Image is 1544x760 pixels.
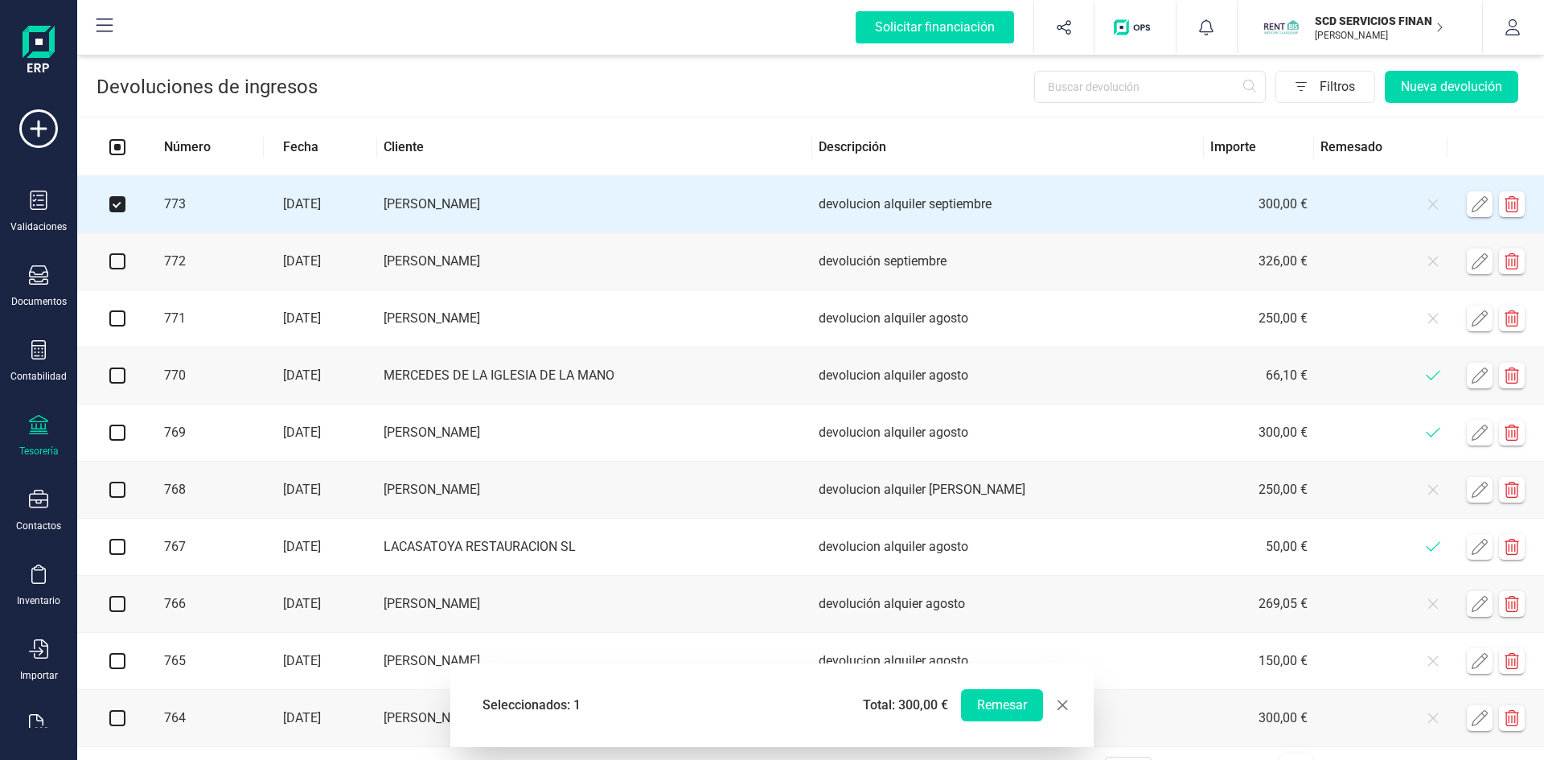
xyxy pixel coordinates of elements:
td: 764 [158,690,264,747]
img: Logo Finanedi [23,26,55,77]
th: Número [158,119,264,176]
td: [PERSON_NAME] [377,462,812,519]
td: 66,10 € [1204,347,1314,405]
td: [DATE] [264,462,377,519]
td: [DATE] [264,176,377,233]
button: Filtros [1275,71,1375,103]
td: [PERSON_NAME] [377,290,812,347]
p: Devoluciones de ingresos [96,74,318,100]
div: Tesorería [19,445,59,458]
td: 250,00 € [1204,462,1314,519]
td: 150,00 € [1204,633,1314,690]
button: Remesar [961,689,1043,721]
td: [DATE] [264,576,377,633]
td: 773 [158,176,264,233]
td: devolucion alquiler agosto [812,519,1204,576]
td: devolucion alquiler agosto [812,633,1204,690]
td: devolución alquier agosto [812,576,1204,633]
span: Total: [863,696,948,715]
td: [DATE] [264,519,377,576]
td: devolucion alquiler [PERSON_NAME] [812,462,1204,519]
th: Cliente [377,119,812,176]
td: 769 [158,405,264,462]
div: Contabilidad [10,370,67,383]
th: Descripción [812,119,1204,176]
td: MERCEDES DE LA IGLESIA DE LA MANO [377,347,812,405]
td: [PERSON_NAME] [377,233,812,290]
button: Logo de OPS [1104,2,1166,53]
td: 771 [158,290,264,347]
td: [DATE] [264,233,377,290]
img: SC [1263,10,1299,45]
img: Logo de OPS [1114,19,1156,35]
input: Buscar devolución [1034,71,1266,103]
span: Filtros [1320,71,1374,103]
td: LACASATOYA RESTAURACION SL [377,519,812,576]
td: 269,05 € [1204,576,1314,633]
span: 300,00 € [898,696,948,715]
td: devolucion alquiler agosto [812,405,1204,462]
div: Solicitar financiación [856,11,1014,43]
td: devolucion alquiler septiembre [812,176,1204,233]
td: [PERSON_NAME] [377,690,812,747]
td: devolución septiembre [812,233,1204,290]
td: 768 [158,462,264,519]
td: [DATE] [264,633,377,690]
td: 766 [158,576,264,633]
td: [PERSON_NAME] [377,176,812,233]
div: Importar [20,669,58,682]
button: Solicitar financiación [836,2,1033,53]
td: 772 [158,233,264,290]
td: 326,00 € [1204,233,1314,290]
td: 300,00 € [1204,690,1314,747]
div: Inventario [17,594,60,607]
p: SCD SERVICIOS FINANCIEROS SL [1315,13,1443,29]
p: [PERSON_NAME] [1315,29,1443,42]
td: 300,00 € [1204,176,1314,233]
td: [PERSON_NAME] [377,405,812,462]
td: 300,00 € [1204,405,1314,462]
span: Seleccionados: 1 [482,696,581,715]
td: [DATE] [264,690,377,747]
td: 770 [158,347,264,405]
td: [PERSON_NAME] [377,633,812,690]
th: Importe [1204,119,1314,176]
td: 765 [158,633,264,690]
td: 767 [158,519,264,576]
td: 50,00 € [1204,519,1314,576]
th: Remesado [1314,119,1447,176]
th: Fecha [264,119,377,176]
td: devolucion alquiler agosto [812,290,1204,347]
td: [DATE] [264,290,377,347]
td: 250,00 € [1204,290,1314,347]
button: SCSCD SERVICIOS FINANCIEROS SL[PERSON_NAME] [1257,2,1463,53]
div: Contactos [16,520,61,532]
td: [PERSON_NAME] [377,576,812,633]
td: [DATE] [264,347,377,405]
button: Nueva devolución [1385,71,1518,103]
div: Validaciones [10,220,67,233]
div: Documentos [11,295,67,308]
td: [DATE] [264,405,377,462]
td: devolucion alquiler agosto [812,347,1204,405]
